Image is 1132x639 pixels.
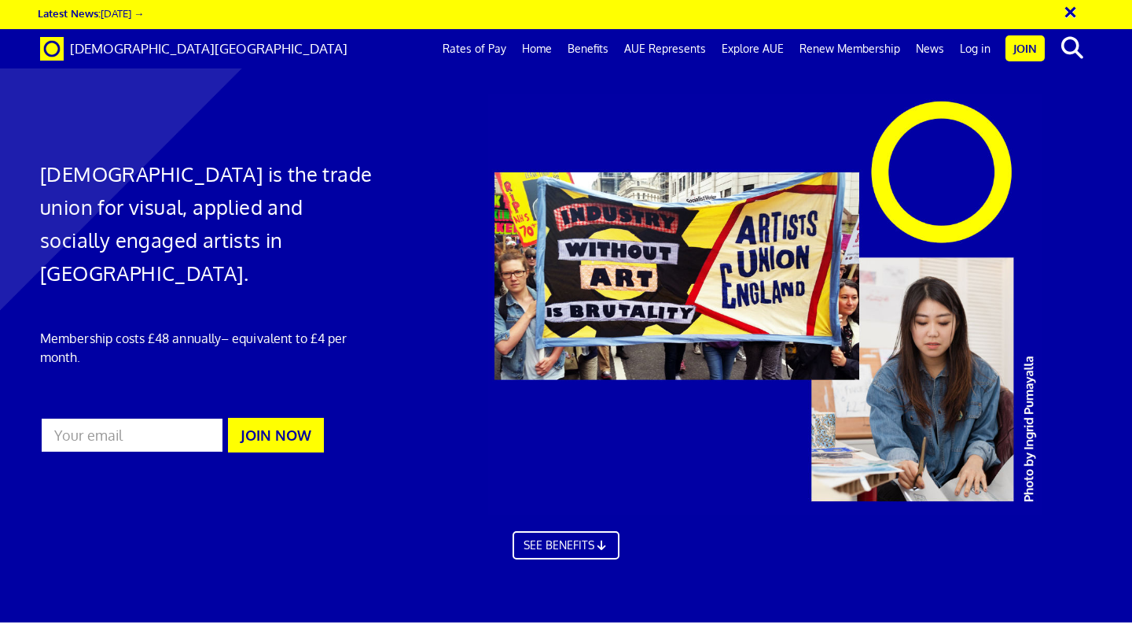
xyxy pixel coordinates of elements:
[908,29,952,68] a: News
[40,329,375,367] p: Membership costs £48 annually – equivalent to £4 per month.
[38,6,101,20] strong: Latest News:
[714,29,792,68] a: Explore AUE
[40,157,375,290] h1: [DEMOGRAPHIC_DATA] is the trade union for visual, applied and socially engaged artists in [GEOGRA...
[70,40,347,57] span: [DEMOGRAPHIC_DATA][GEOGRAPHIC_DATA]
[513,531,619,560] a: SEE BENEFITS
[1005,35,1045,61] a: Join
[435,29,514,68] a: Rates of Pay
[1048,31,1096,65] button: search
[228,418,324,452] button: JOIN NOW
[28,29,359,68] a: Brand [DEMOGRAPHIC_DATA][GEOGRAPHIC_DATA]
[560,29,616,68] a: Benefits
[514,29,560,68] a: Home
[792,29,908,68] a: Renew Membership
[616,29,714,68] a: AUE Represents
[952,29,998,68] a: Log in
[40,417,224,453] input: Your email
[38,6,144,20] a: Latest News:[DATE] →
